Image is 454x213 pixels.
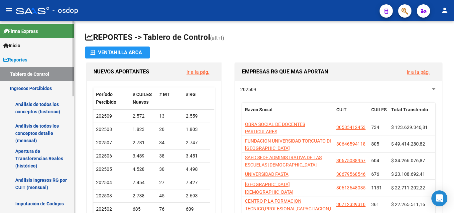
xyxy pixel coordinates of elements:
[133,179,154,186] div: 7.454
[336,171,366,177] span: 30679568546
[159,126,180,133] div: 20
[371,202,379,207] span: 361
[159,112,180,120] div: 13
[245,138,331,151] span: FUNDACION UNIVERSIDAD TORCUATO DI [GEOGRAPHIC_DATA]
[159,152,180,160] div: 38
[245,107,273,112] span: Razón Social
[96,113,112,119] span: 202509
[5,6,13,14] mat-icon: menu
[159,165,180,173] div: 30
[96,206,112,212] span: 202502
[181,66,215,78] button: Ir a la pág.
[407,69,430,75] a: Ir a la pág.
[441,6,449,14] mat-icon: person
[186,179,207,186] div: 7.427
[157,87,183,109] datatable-header-cell: # MT
[336,125,366,130] span: 30585412453
[186,205,207,213] div: 609
[93,87,130,109] datatable-header-cell: Período Percibido
[159,192,180,200] div: 45
[90,47,145,58] div: Ventanilla ARCA
[245,155,322,175] span: SAED SEDE ADMINISTRATIVA DE LAS ESCUELAS [DEMOGRAPHIC_DATA] OBISPADO DE [GEOGRAPHIC_DATA]
[371,141,379,147] span: 805
[186,152,207,160] div: 3.451
[133,165,154,173] div: 4.528
[130,87,157,109] datatable-header-cell: # CUILES Nuevos
[336,202,366,207] span: 30712339310
[183,87,210,109] datatable-header-cell: # RG
[133,92,152,105] span: # CUILES Nuevos
[391,125,428,130] span: $ 123.629.346,81
[401,66,435,78] button: Ir a la pág.
[85,32,443,44] h1: REPORTES -> Tablero de Control
[245,182,293,195] span: [GEOGRAPHIC_DATA][DEMOGRAPHIC_DATA]
[186,69,209,75] a: Ir a la pág.
[159,179,180,186] div: 27
[85,47,150,58] button: Ventanilla ARCA
[242,103,334,125] datatable-header-cell: Razón Social
[336,107,347,112] span: CUIT
[186,112,207,120] div: 2.559
[159,92,170,97] span: # MT
[391,185,425,190] span: $ 22.711.202,22
[334,103,369,125] datatable-header-cell: CUIT
[93,68,149,75] span: NUEVOS APORTANTES
[186,139,207,147] div: 2.747
[371,171,379,177] span: 676
[133,205,154,213] div: 685
[336,141,366,147] span: 30646594118
[391,171,425,177] span: $ 23.108.692,41
[371,107,387,112] span: CUILES
[96,193,112,198] span: 202503
[53,3,78,18] span: - osdop
[96,140,112,145] span: 202507
[96,153,112,159] span: 202506
[371,158,379,163] span: 604
[242,68,328,75] span: EMPRESAS RG QUE MAS APORTAN
[96,92,116,105] span: Período Percibido
[3,42,20,49] span: Inicio
[245,171,288,177] span: UNIVERSIDAD FASTA
[371,185,382,190] span: 1131
[245,122,305,135] span: OBRA SOCIAL DE DOCENTES PARTICULARES
[391,202,425,207] span: $ 22.265.511,16
[186,192,207,200] div: 2.693
[96,127,112,132] span: 202508
[336,158,366,163] span: 30675088957
[391,158,425,163] span: $ 34.266.076,87
[186,92,196,97] span: # RG
[133,126,154,133] div: 1.823
[336,185,366,190] span: 30613648085
[96,180,112,185] span: 202504
[133,152,154,160] div: 3.489
[431,190,447,206] div: Open Intercom Messenger
[391,107,428,112] span: Total Transferido
[240,87,256,92] span: 202509
[210,35,224,41] span: (alt+t)
[186,126,207,133] div: 1.803
[3,28,38,35] span: Firma Express
[389,103,435,125] datatable-header-cell: Total Transferido
[159,139,180,147] div: 34
[371,125,379,130] span: 734
[369,103,389,125] datatable-header-cell: CUILES
[3,56,27,63] span: Reportes
[391,141,425,147] span: $ 49.414.280,82
[133,192,154,200] div: 2.738
[159,205,180,213] div: 76
[186,165,207,173] div: 4.498
[133,139,154,147] div: 2.781
[133,112,154,120] div: 2.572
[96,166,112,172] span: 202505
